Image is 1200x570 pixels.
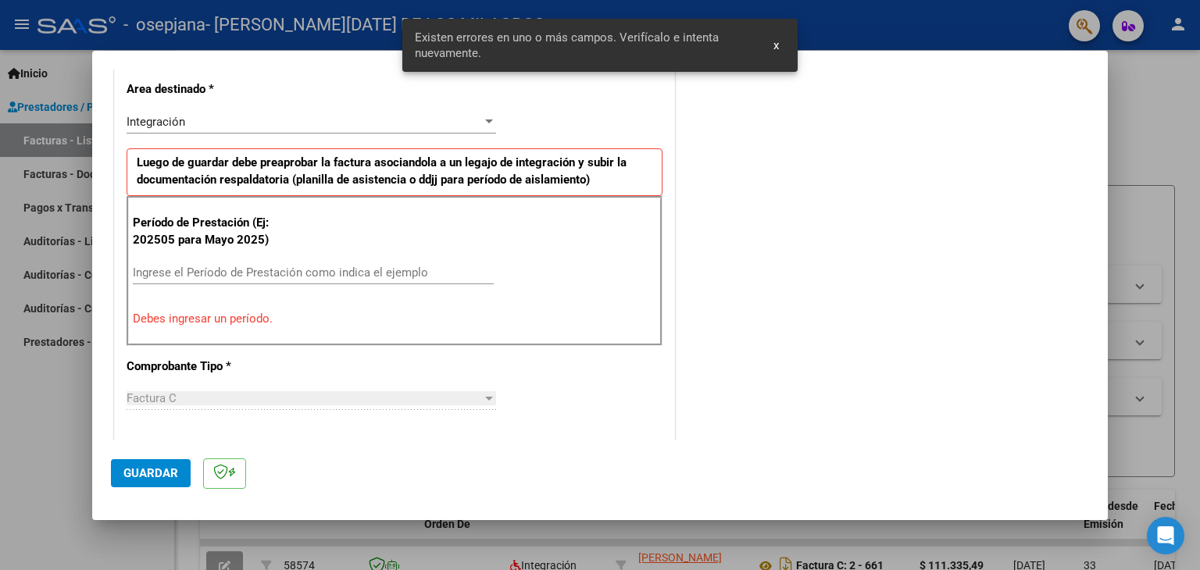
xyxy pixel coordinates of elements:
[761,31,791,59] button: x
[133,214,290,249] p: Período de Prestación (Ej: 202505 para Mayo 2025)
[133,310,656,328] p: Debes ingresar un período.
[1147,517,1184,554] div: Open Intercom Messenger
[123,466,178,480] span: Guardar
[773,38,779,52] span: x
[111,459,191,487] button: Guardar
[127,80,287,98] p: Area destinado *
[127,436,287,454] p: Punto de Venta
[127,358,287,376] p: Comprobante Tipo *
[127,115,185,129] span: Integración
[137,155,627,187] strong: Luego de guardar debe preaprobar la factura asociandola a un legajo de integración y subir la doc...
[127,391,177,405] span: Factura C
[415,30,755,61] span: Existen errores en uno o más campos. Verifícalo e intenta nuevamente.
